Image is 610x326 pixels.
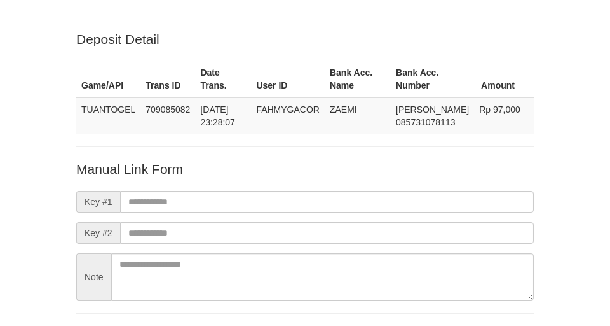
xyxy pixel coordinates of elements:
th: Bank Acc. Name [325,61,391,97]
th: Amount [474,61,534,97]
span: FAHMYGACOR [256,104,320,115]
p: Deposit Detail [76,30,534,48]
span: ZAEMI [330,104,357,115]
p: Manual Link Form [76,160,534,178]
th: Game/API [76,61,140,97]
span: Rp 97,000 [479,104,520,115]
span: [DATE] 23:28:07 [200,104,235,127]
span: Copy 085731078113 to clipboard [396,117,455,127]
td: TUANTOGEL [76,97,140,134]
span: Key #2 [76,222,120,244]
span: Key #1 [76,191,120,213]
th: Date Trans. [195,61,251,97]
span: Note [76,253,111,301]
th: Trans ID [140,61,195,97]
th: Bank Acc. Number [391,61,474,97]
span: [PERSON_NAME] [396,104,469,115]
th: User ID [251,61,325,97]
td: 709085082 [140,97,195,134]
